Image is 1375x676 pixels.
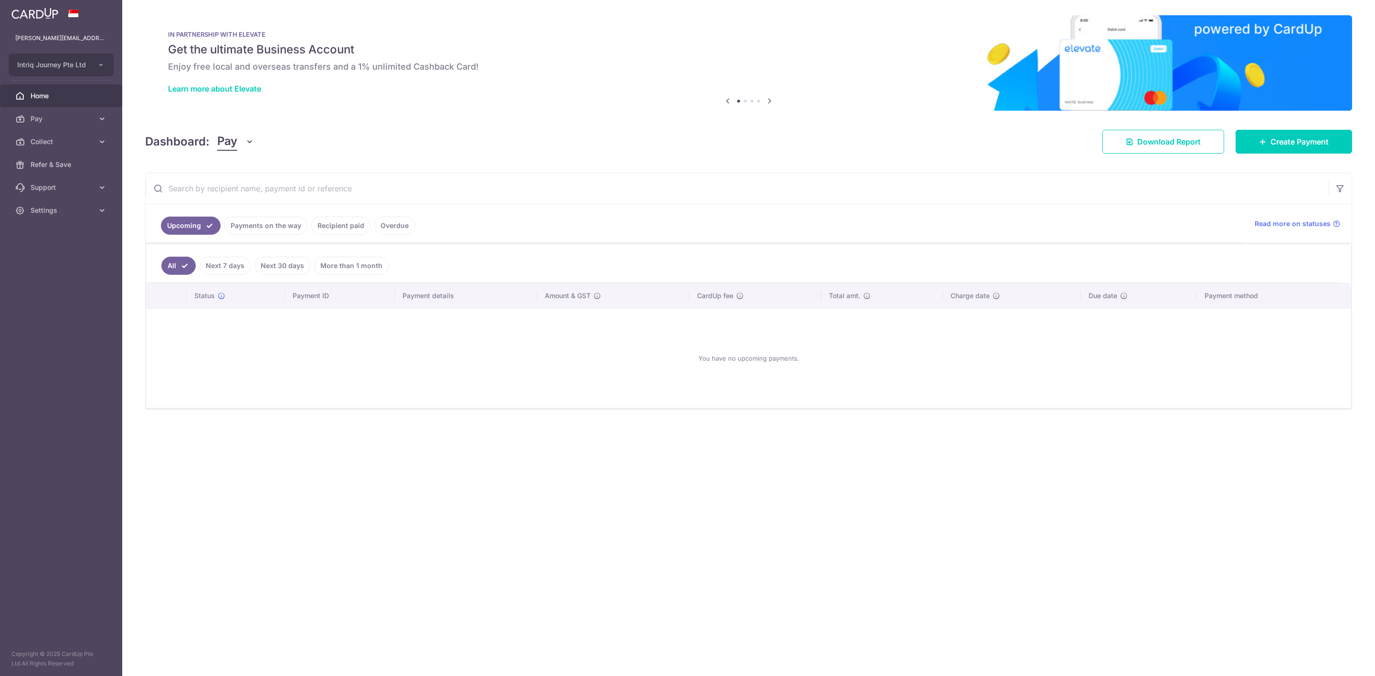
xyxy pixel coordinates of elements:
span: Support [31,183,94,192]
a: Upcoming [161,217,221,235]
span: Settings [31,206,94,215]
h5: Get the ultimate Business Account [168,42,1329,57]
th: Payment method [1197,283,1351,308]
span: Pay [31,114,94,124]
a: Next 7 days [200,257,251,275]
a: All [161,257,196,275]
a: Learn more about Elevate [168,84,261,94]
th: Payment details [395,283,537,308]
a: Read more on statuses [1255,219,1340,229]
span: Read more on statuses [1255,219,1331,229]
h4: Dashboard: [145,133,210,150]
a: Next 30 days [254,257,310,275]
input: Search by recipient name, payment id or reference [146,173,1329,204]
a: More than 1 month [314,257,389,275]
div: You have no upcoming payments. [158,316,1340,400]
a: Create Payment [1236,130,1352,154]
span: Intriq Journey Pte Ltd [17,60,88,70]
span: Create Payment [1270,136,1329,147]
span: Total amt. [829,291,860,301]
a: Overdue [374,217,415,235]
span: Refer & Save [31,160,94,169]
button: Pay [217,133,254,151]
span: Download Report [1137,136,1201,147]
th: Payment ID [285,283,395,308]
span: Due date [1089,291,1117,301]
span: Collect [31,137,94,146]
span: Status [194,291,215,301]
button: Intriq Journey Pte Ltd [9,53,114,76]
h6: Enjoy free local and overseas transfers and a 1% unlimited Cashback Card! [168,61,1329,73]
img: Renovation banner [145,15,1352,111]
a: Recipient paid [311,217,370,235]
span: CardUp fee [697,291,733,301]
span: Pay [217,133,237,151]
p: [PERSON_NAME][EMAIL_ADDRESS][DOMAIN_NAME] [15,33,107,43]
span: Home [31,91,94,101]
span: Amount & GST [545,291,591,301]
a: Payments on the way [224,217,307,235]
p: IN PARTNERSHIP WITH ELEVATE [168,31,1329,38]
a: Download Report [1102,130,1224,154]
img: CardUp [11,8,58,19]
span: Charge date [951,291,990,301]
